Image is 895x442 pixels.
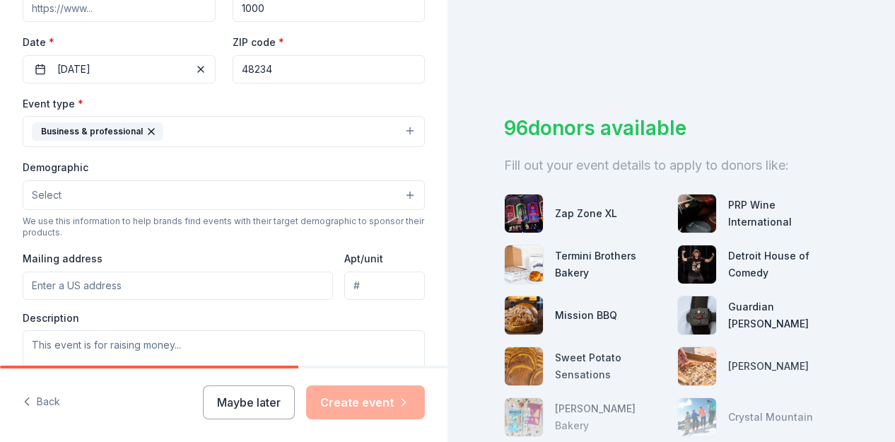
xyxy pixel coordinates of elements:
button: Business & professional [23,116,425,147]
div: Zap Zone XL [555,205,617,222]
img: photo for Zap Zone XL [505,194,543,233]
div: 96 donors available [504,113,838,143]
input: 12345 (U.S. only) [233,55,426,83]
label: Event type [23,97,83,111]
img: photo for PRP Wine International [678,194,716,233]
div: PRP Wine International [728,197,839,231]
label: Mailing address [23,252,103,266]
button: Back [23,388,60,417]
img: photo for Termini Brothers Bakery [505,245,543,284]
label: Description [23,311,79,325]
label: Demographic [23,161,88,175]
div: Mission BBQ [555,307,617,324]
div: Business & professional [32,122,163,141]
span: Select [32,187,62,204]
div: We use this information to help brands find events with their target demographic to sponsor their... [23,216,425,238]
button: [DATE] [23,55,216,83]
div: Detroit House of Comedy [728,248,839,281]
img: photo for Detroit House of Comedy [678,245,716,284]
input: # [344,272,425,300]
label: Date [23,35,216,50]
input: Enter a US address [23,272,333,300]
label: ZIP code [233,35,284,50]
button: Maybe later [203,385,295,419]
label: Apt/unit [344,252,383,266]
img: photo for Mission BBQ [505,296,543,335]
div: Fill out your event details to apply to donors like: [504,154,838,177]
button: Select [23,180,425,210]
img: photo for Guardian Angel Device [678,296,716,335]
div: Termini Brothers Bakery [555,248,666,281]
div: Guardian [PERSON_NAME] [728,298,839,332]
